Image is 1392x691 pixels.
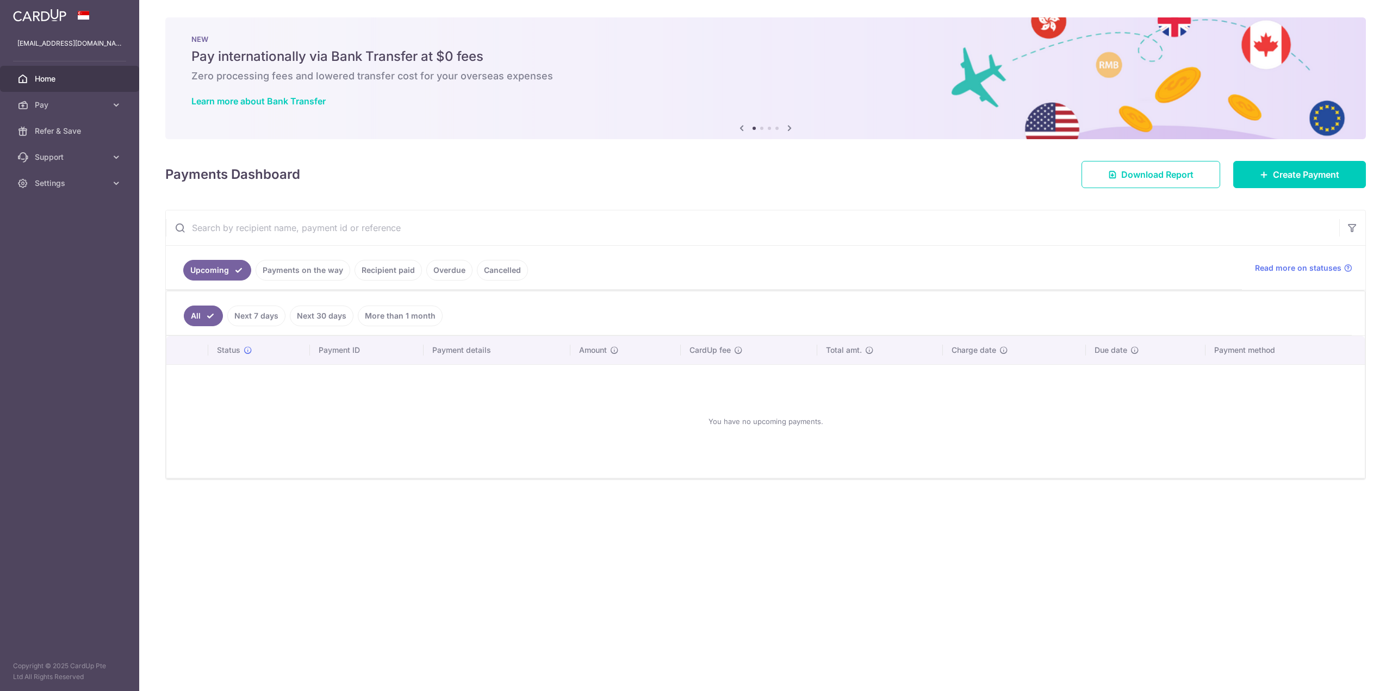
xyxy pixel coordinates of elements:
a: Cancelled [477,260,528,281]
span: Read more on statuses [1255,263,1341,273]
p: NEW [191,35,1340,43]
th: Payment ID [310,336,423,364]
span: Create Payment [1273,168,1339,181]
a: All [184,306,223,326]
h5: Pay internationally via Bank Transfer at $0 fees [191,48,1340,65]
a: Download Report [1082,161,1220,188]
h4: Payments Dashboard [165,165,300,184]
a: More than 1 month [358,306,443,326]
a: Overdue [426,260,473,281]
span: Download Report [1121,168,1194,181]
div: You have no upcoming payments. [179,373,1352,469]
a: Create Payment [1233,161,1366,188]
span: Total amt. [826,345,862,356]
span: Due date [1095,345,1127,356]
th: Payment method [1205,336,1365,364]
a: Read more on statuses [1255,263,1352,273]
a: Next 30 days [290,306,353,326]
h6: Zero processing fees and lowered transfer cost for your overseas expenses [191,70,1340,83]
a: Learn more about Bank Transfer [191,96,326,107]
span: Status [217,345,240,356]
span: Refer & Save [35,126,107,136]
img: CardUp [13,9,66,22]
p: [EMAIL_ADDRESS][DOMAIN_NAME] [17,38,122,49]
a: Next 7 days [227,306,285,326]
img: Bank transfer banner [165,17,1366,139]
span: Pay [35,99,107,110]
a: Recipient paid [355,260,422,281]
span: Support [35,152,107,163]
th: Payment details [424,336,570,364]
input: Search by recipient name, payment id or reference [166,210,1339,245]
span: Settings [35,178,107,189]
span: CardUp fee [689,345,731,356]
span: Charge date [952,345,996,356]
span: Home [35,73,107,84]
a: Upcoming [183,260,251,281]
a: Payments on the way [256,260,350,281]
span: Amount [579,345,607,356]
